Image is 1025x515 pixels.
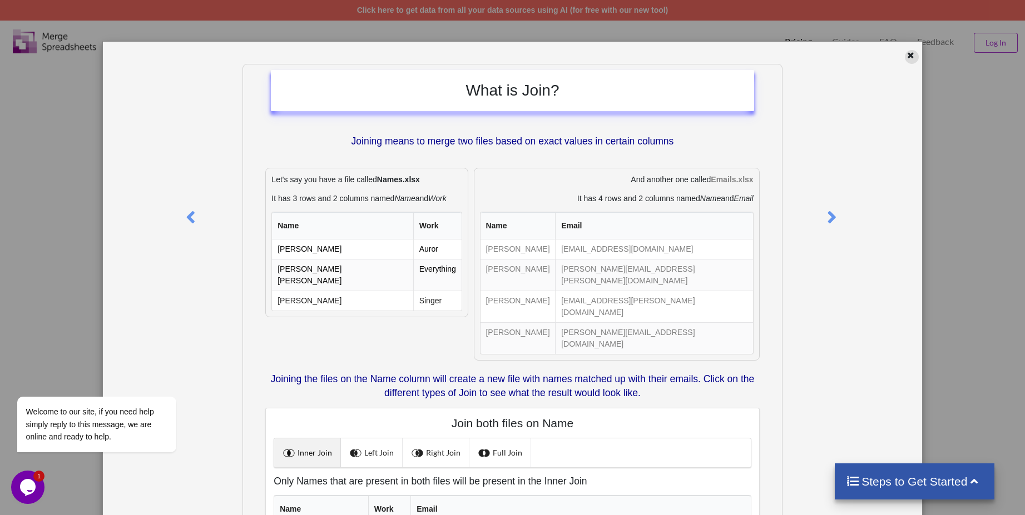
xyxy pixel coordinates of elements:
[481,239,556,259] td: [PERSON_NAME]
[555,259,752,291] td: [PERSON_NAME][EMAIL_ADDRESS][PERSON_NAME][DOMAIN_NAME]
[272,212,413,239] th: Name
[271,134,754,148] p: Joining means to merge two files based on exact values in certain columns
[413,259,462,291] td: Everything
[555,239,752,259] td: [EMAIL_ADDRESS][DOMAIN_NAME]
[274,476,751,487] h5: Only Names that are present in both files will be present in the Inner Join
[480,193,754,204] p: It has 4 rows and 2 columns named and
[272,259,413,291] td: [PERSON_NAME] [PERSON_NAME]
[265,372,759,400] p: Joining the files on the Name column will create a new file with names matched up with their emai...
[481,259,556,291] td: [PERSON_NAME]
[413,239,462,259] td: Auror
[413,291,462,311] td: Singer
[734,194,754,203] i: Email
[469,438,531,467] a: Full Join
[555,212,752,239] th: Email
[481,291,556,322] td: [PERSON_NAME]
[428,194,447,203] i: Work
[274,416,751,430] h4: Join both files on Name
[846,474,983,488] h4: Steps to Get Started
[481,212,556,239] th: Name
[481,322,556,354] td: [PERSON_NAME]
[282,81,742,100] h2: What is Join?
[413,212,462,239] th: Work
[711,175,753,184] b: Emails.xlsx
[271,193,462,204] p: It has 3 rows and 2 columns named and
[555,291,752,322] td: [EMAIL_ADDRESS][PERSON_NAME][DOMAIN_NAME]
[11,296,211,465] iframe: chat widget
[555,322,752,354] td: [PERSON_NAME][EMAIL_ADDRESS][DOMAIN_NAME]
[274,438,341,467] a: Inner Join
[271,174,462,185] p: Let's say you have a file called
[272,291,413,311] td: [PERSON_NAME]
[11,471,47,504] iframe: chat widget
[341,438,403,467] a: Left Join
[700,194,721,203] i: Name
[480,174,754,185] p: And another one called
[377,175,420,184] b: Names.xlsx
[394,194,415,203] i: Name
[403,438,469,467] a: Right Join
[272,239,413,259] td: [PERSON_NAME]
